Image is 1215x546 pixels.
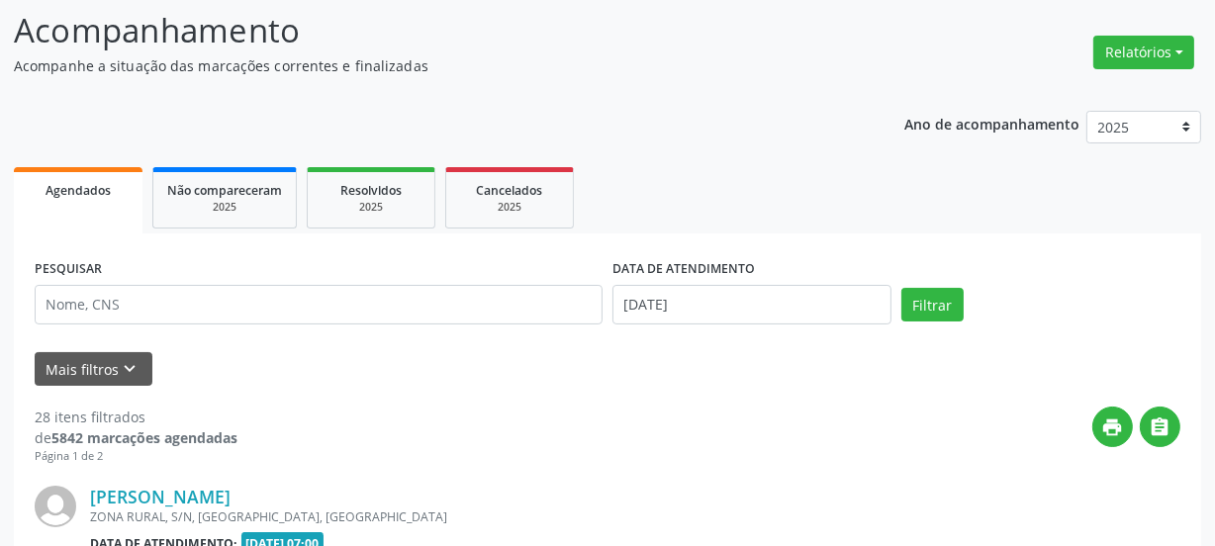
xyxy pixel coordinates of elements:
[14,55,845,76] p: Acompanhe a situação das marcações correntes e finalizadas
[35,254,102,285] label: PESQUISAR
[1092,407,1133,447] button: print
[612,254,755,285] label: DATA DE ATENDIMENTO
[477,182,543,199] span: Cancelados
[35,448,237,465] div: Página 1 de 2
[90,486,231,507] a: [PERSON_NAME]
[460,200,559,215] div: 2025
[14,6,845,55] p: Acompanhamento
[322,200,421,215] div: 2025
[167,182,282,199] span: Não compareceram
[90,508,884,525] div: ZONA RURAL, S/N, [GEOGRAPHIC_DATA], [GEOGRAPHIC_DATA]
[51,428,237,447] strong: 5842 marcações agendadas
[35,352,152,387] button: Mais filtroskeyboard_arrow_down
[612,285,891,324] input: Selecione um intervalo
[340,182,402,199] span: Resolvidos
[35,407,237,427] div: 28 itens filtrados
[1093,36,1194,69] button: Relatórios
[120,358,141,380] i: keyboard_arrow_down
[901,288,964,321] button: Filtrar
[1150,416,1171,438] i: 
[35,285,603,324] input: Nome, CNS
[35,427,237,448] div: de
[1102,416,1124,438] i: print
[167,200,282,215] div: 2025
[46,182,111,199] span: Agendados
[1140,407,1180,447] button: 
[904,111,1079,136] p: Ano de acompanhamento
